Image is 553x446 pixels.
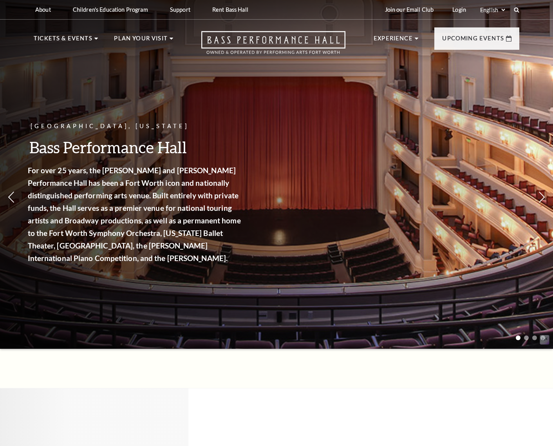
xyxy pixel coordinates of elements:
[31,137,246,157] h3: Bass Performance Hall
[73,6,148,13] p: Children's Education Program
[35,6,51,13] p: About
[212,6,248,13] p: Rent Bass Hall
[374,34,413,48] p: Experience
[114,34,168,48] p: Plan Your Visit
[34,34,92,48] p: Tickets & Events
[31,121,246,131] p: [GEOGRAPHIC_DATA], [US_STATE]
[479,6,506,14] select: Select:
[442,34,504,48] p: Upcoming Events
[170,6,190,13] p: Support
[31,166,244,263] strong: For over 25 years, the [PERSON_NAME] and [PERSON_NAME] Performance Hall has been a Fort Worth ico...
